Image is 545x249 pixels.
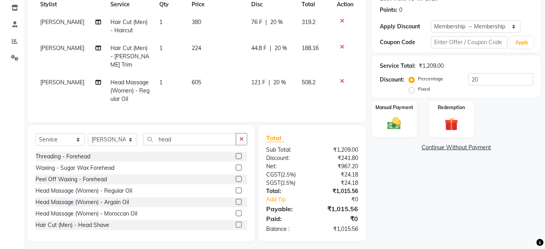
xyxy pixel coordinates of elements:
[260,146,312,154] div: Sub Total:
[251,44,267,52] span: 44.8 F
[260,171,312,179] div: ( )
[375,104,413,111] label: Manual Payment
[438,104,465,111] label: Redemption
[312,171,364,179] div: ₹24.18
[35,175,107,184] div: Peel Off Waxing - Forehead
[312,214,364,223] div: ₹0
[282,171,294,178] span: 2.5%
[260,204,312,214] div: Payable:
[399,6,402,14] div: 0
[192,45,201,52] span: 224
[265,18,267,26] span: |
[274,44,287,52] span: 20 %
[380,6,398,14] div: Points:
[40,19,84,26] span: [PERSON_NAME]
[35,221,109,229] div: Hair Cut (Men) - Head Shave
[110,79,149,102] span: Head Massage (Women) - Regular Oil
[269,78,270,87] span: |
[266,171,281,178] span: CGST
[511,37,533,48] button: Apply
[251,78,265,87] span: 121 F
[273,78,286,87] span: 20 %
[192,79,201,86] span: 605
[40,45,84,52] span: [PERSON_NAME]
[143,133,236,145] input: Search or Scan
[380,22,431,31] div: Apply Discount
[312,146,364,154] div: ₹1,209.00
[440,116,463,133] img: _gift.svg
[159,45,162,52] span: 1
[302,19,315,26] span: 319.2
[270,44,271,52] span: |
[266,179,280,186] span: SGST
[266,134,284,142] span: Total
[35,210,137,218] div: Head Massage (Women) - Moroccan Oil
[270,18,283,26] span: 20 %
[35,164,114,172] div: Waxing - Sugar Wax Forehead
[312,154,364,162] div: ₹241.80
[312,204,364,214] div: ₹1,015.56
[419,62,444,70] div: ₹1,209.00
[159,79,162,86] span: 1
[302,45,319,52] span: 188.16
[110,19,147,34] span: Hair Cut (Men) - Haircut
[312,225,364,233] div: ₹1,015.56
[302,79,315,86] span: 508.2
[380,38,431,46] div: Coupon Code
[312,179,364,187] div: ₹24.18
[282,180,294,186] span: 2.5%
[260,162,312,171] div: Net:
[380,76,404,84] div: Discount:
[35,198,129,206] div: Head Massage (Women) - Argain Oil
[418,75,443,82] label: Percentage
[260,225,312,233] div: Balance :
[40,79,84,86] span: [PERSON_NAME]
[159,19,162,26] span: 1
[35,152,90,161] div: Threading - Forehead
[260,187,312,195] div: Total:
[383,116,405,132] img: _cash.svg
[431,36,508,48] input: Enter Offer / Coupon Code
[418,85,430,93] label: Fixed
[260,154,312,162] div: Discount:
[260,179,312,187] div: ( )
[260,195,321,204] a: Add Tip
[192,19,201,26] span: 380
[380,62,416,70] div: Service Total:
[312,162,364,171] div: ₹967.20
[321,195,364,204] div: ₹0
[260,214,312,223] div: Paid:
[251,18,262,26] span: 76 F
[373,143,539,152] a: Continue Without Payment
[312,187,364,195] div: ₹1,015.56
[110,45,149,68] span: Hair Cut (Men) - [PERSON_NAME] Trim
[35,187,132,195] div: Head Massage (Women) - Regular Oil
